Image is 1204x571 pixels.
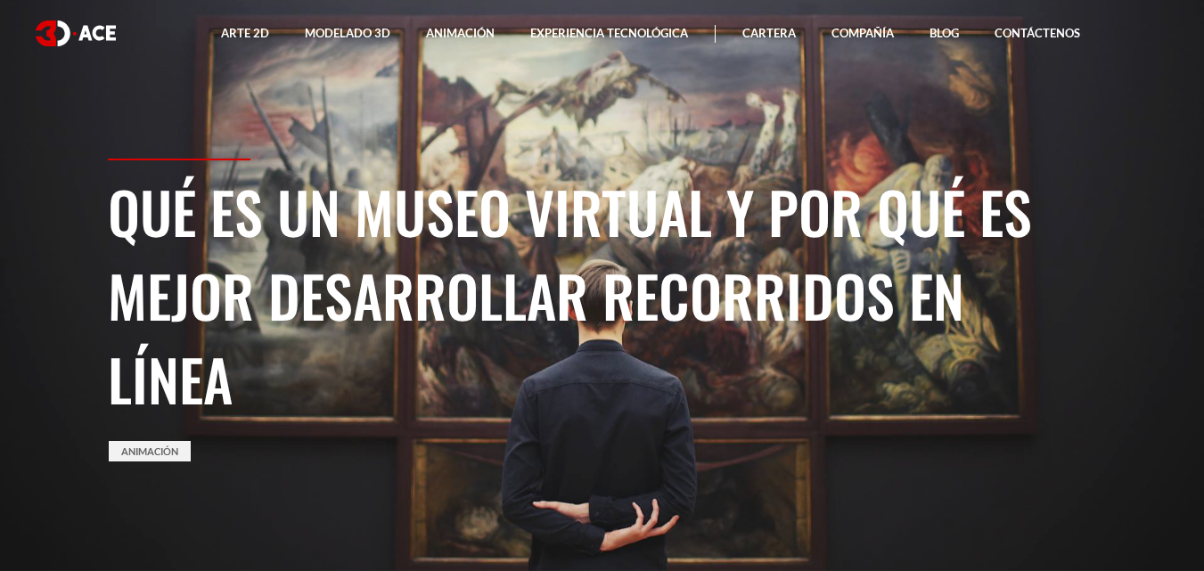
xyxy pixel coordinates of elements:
a: Animación [109,441,191,461]
font: Experiencia tecnológica [530,26,688,40]
img: logotipo blanco [36,20,116,46]
font: Modelado 3D [305,26,390,40]
font: Qué es un museo virtual y por qué es mejor desarrollar recorridos en línea [108,169,1032,420]
font: Blog [930,26,959,40]
font: Animación [121,445,178,457]
font: Cartera [742,26,796,40]
font: Contáctenos [995,26,1080,40]
font: Animación [426,26,495,40]
font: Compañía [831,26,894,40]
font: Arte 2D [221,26,269,40]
